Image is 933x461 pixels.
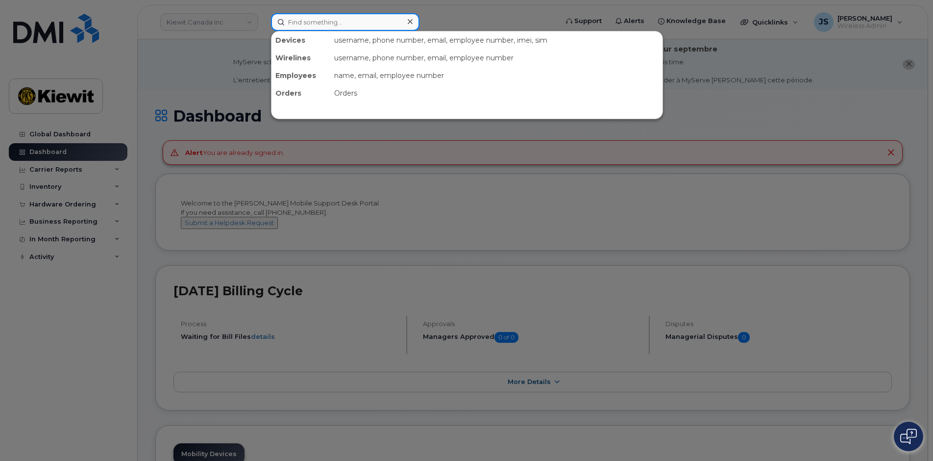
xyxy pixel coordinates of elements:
[330,49,663,67] div: username, phone number, email, employee number
[330,84,663,102] div: Orders
[271,67,330,84] div: Employees
[271,31,330,49] div: Devices
[271,84,330,102] div: Orders
[900,429,917,444] img: Open chat
[330,67,663,84] div: name, email, employee number
[271,49,330,67] div: Wirelines
[330,31,663,49] div: username, phone number, email, employee number, imei, sim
